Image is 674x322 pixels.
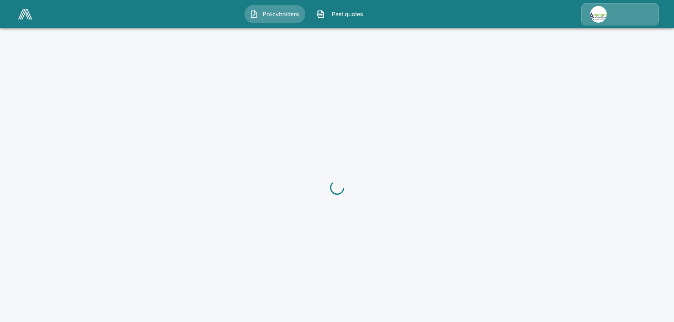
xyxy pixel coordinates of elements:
span: Policyholders [261,10,300,18]
img: Past quotes Icon [316,10,325,18]
button: Policyholders IconPolicyholders [244,5,305,23]
span: Past quotes [328,10,367,18]
button: Past quotes IconPast quotes [311,5,372,23]
img: AA Logo [18,9,32,19]
img: Policyholders Icon [250,10,258,18]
